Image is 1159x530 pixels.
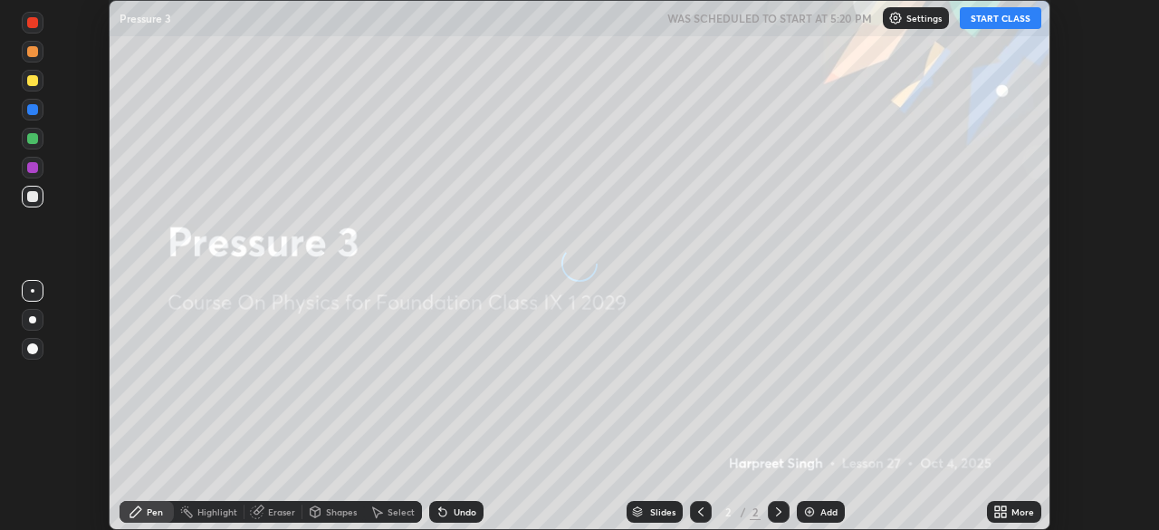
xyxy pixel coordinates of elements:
div: 2 [719,506,737,517]
div: Pen [147,507,163,516]
p: Settings [906,14,942,23]
div: / [741,506,746,517]
p: Pressure 3 [120,11,171,25]
div: Shapes [326,507,357,516]
div: Add [820,507,838,516]
div: Eraser [268,507,295,516]
button: START CLASS [960,7,1041,29]
div: 2 [750,504,761,520]
div: Undo [454,507,476,516]
h5: WAS SCHEDULED TO START AT 5:20 PM [667,10,872,26]
div: Select [388,507,415,516]
div: Highlight [197,507,237,516]
div: Slides [650,507,675,516]
img: add-slide-button [802,505,817,519]
div: More [1011,507,1034,516]
img: class-settings-icons [888,11,903,25]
